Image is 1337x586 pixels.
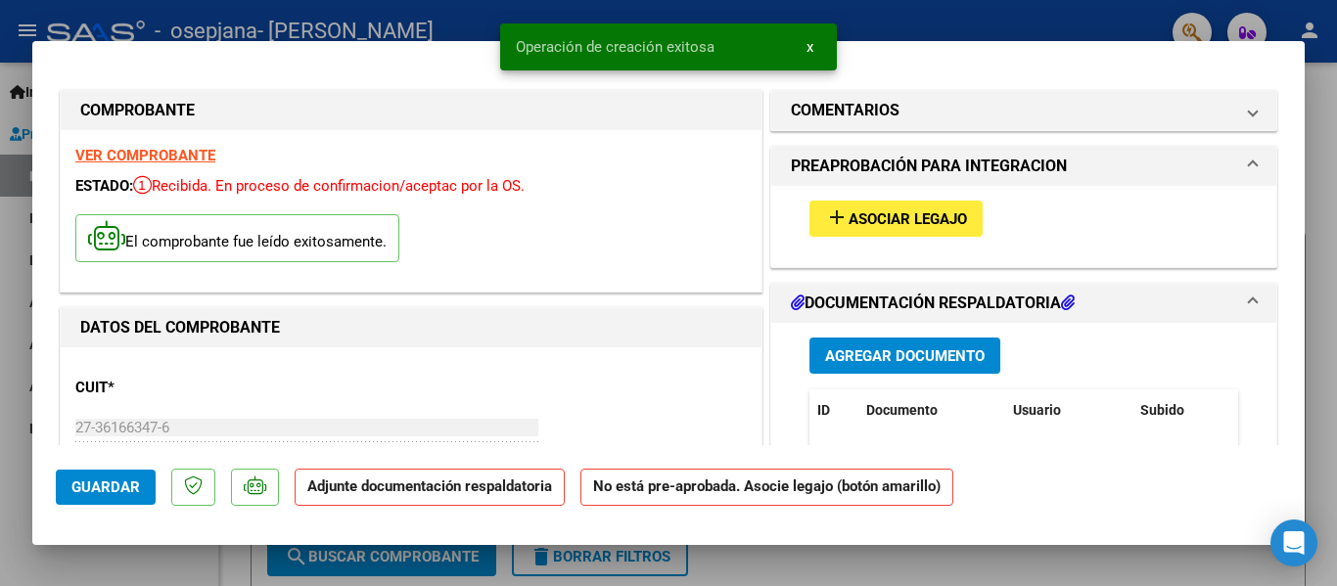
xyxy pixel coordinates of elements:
[817,402,830,418] span: ID
[307,477,552,495] strong: Adjunte documentación respaldatoria
[80,318,280,337] strong: DATOS DEL COMPROBANTE
[771,284,1276,323] mat-expansion-panel-header: DOCUMENTACIÓN RESPALDATORIA
[858,389,1005,431] datatable-header-cell: Documento
[791,292,1075,315] h1: DOCUMENTACIÓN RESPALDATORIA
[809,389,858,431] datatable-header-cell: ID
[809,201,983,237] button: Asociar Legajo
[791,99,899,122] h1: COMENTARIOS
[825,347,985,365] span: Agregar Documento
[771,91,1276,130] mat-expansion-panel-header: COMENTARIOS
[771,186,1276,267] div: PREAPROBACIÓN PARA INTEGRACION
[1230,389,1328,431] datatable-header-cell: Acción
[791,29,829,65] button: x
[56,470,156,505] button: Guardar
[1140,402,1184,418] span: Subido
[75,214,399,262] p: El comprobante fue leído exitosamente.
[1005,389,1132,431] datatable-header-cell: Usuario
[807,38,813,56] span: x
[75,177,133,195] span: ESTADO:
[791,155,1067,178] h1: PREAPROBACIÓN PARA INTEGRACION
[516,37,715,57] span: Operación de creación exitosa
[849,210,967,228] span: Asociar Legajo
[75,377,277,399] p: CUIT
[809,338,1000,374] button: Agregar Documento
[825,205,849,229] mat-icon: add
[1013,402,1061,418] span: Usuario
[866,402,938,418] span: Documento
[80,101,195,119] strong: COMPROBANTE
[771,147,1276,186] mat-expansion-panel-header: PREAPROBACIÓN PARA INTEGRACION
[1270,519,1317,566] div: Open Intercom Messenger
[71,478,140,496] span: Guardar
[1132,389,1230,431] datatable-header-cell: Subido
[133,177,525,195] span: Recibida. En proceso de confirmacion/aceptac por la OS.
[580,469,953,507] strong: No está pre-aprobada. Asocie legajo (botón amarillo)
[75,147,215,164] a: VER COMPROBANTE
